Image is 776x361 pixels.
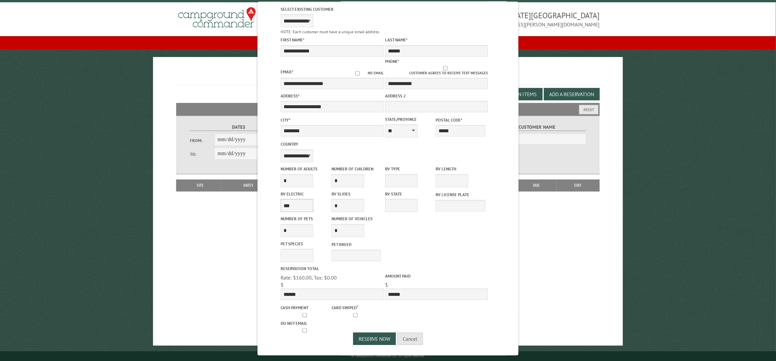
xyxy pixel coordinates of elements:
[190,123,287,131] label: Dates
[357,304,358,309] a: ?
[281,266,384,272] label: Reservation Total
[281,117,384,123] label: City
[579,105,598,114] button: Reset
[385,191,434,197] label: RV State
[385,37,488,43] label: Last Name
[281,241,330,247] label: Pet species
[436,117,485,123] label: Postal Code
[281,93,384,99] label: Address
[179,180,221,191] th: Site
[489,123,586,131] label: Customer Name
[332,216,381,222] label: Number of Vehicles
[281,320,330,326] label: Do not email
[332,166,381,172] label: Number of Children
[385,116,434,123] label: State/Province
[176,67,599,85] h1: Reservations
[517,180,557,191] th: Due
[281,29,380,35] small: NOTE: Each customer must have a unique email address.
[332,241,381,248] label: Pet breed
[436,166,485,172] label: RV Length
[385,273,488,279] label: Amount paid
[403,66,488,70] input: Customer agrees to receive text messages
[281,141,384,147] label: Country
[347,71,368,76] input: No email
[281,216,330,222] label: Number of Pets
[281,6,384,12] label: Select existing customer
[436,192,485,198] label: RV License Plate
[332,304,381,311] label: Card swiped
[351,354,425,358] small: © Campground Commander LLC. All rights reserved.
[281,166,330,172] label: Number of Adults
[281,191,330,197] label: RV Electric
[281,69,293,75] label: Email
[397,333,423,345] button: Cancel
[385,59,399,64] label: Phone
[281,37,384,43] label: First Name
[281,282,284,288] span: $
[557,180,600,191] th: Edit
[385,166,434,172] label: RV Type
[281,274,337,281] span: Rate: $160.00, Tax: $0.00
[176,103,599,115] h2: Filters
[221,180,276,191] th: Dates
[281,305,330,311] label: Cash payment
[385,282,388,288] span: $
[385,66,488,76] label: Customer agrees to receive text messages
[190,137,214,144] label: From:
[176,5,258,30] img: Campground Commander
[347,70,384,76] label: No email
[353,333,396,345] button: Reserve Now
[190,151,214,157] label: To:
[385,93,488,99] label: Address 2
[332,191,381,197] label: RV Slides
[544,88,600,100] button: Add a Reservation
